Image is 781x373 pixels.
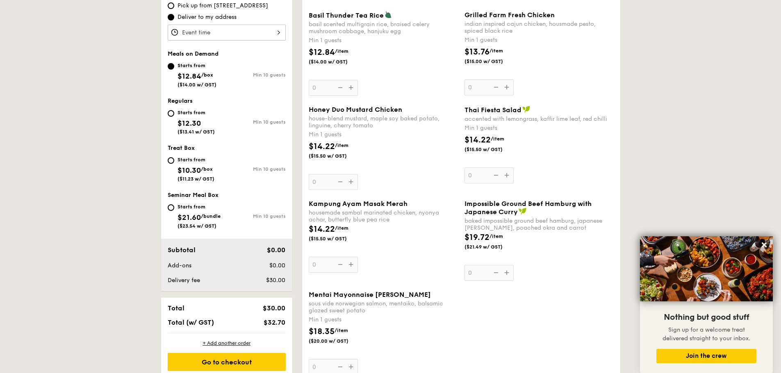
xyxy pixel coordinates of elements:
[269,262,285,269] span: $0.00
[309,235,364,242] span: ($15.50 w/ GST)
[465,135,491,145] span: $14.22
[465,20,614,34] div: indian inspired cajun chicken, housmade pesto, spiced black rice
[168,63,174,70] input: Starts from$12.84/box($14.00 w/ GST)Min 10 guests
[178,203,221,210] div: Starts from
[309,291,431,298] span: Mentai Mayonnaise [PERSON_NAME]
[309,327,335,337] span: $18.35
[465,200,592,216] span: Impossible Ground Beef Hamburg with Japanese Curry
[335,225,348,231] span: /item
[309,316,458,324] div: Min 1 guests
[178,82,216,88] span: ($14.00 w/ GST)
[465,58,520,65] span: ($15.00 w/ GST)
[491,136,504,142] span: /item
[178,129,215,135] span: ($13.41 w/ GST)
[335,328,348,333] span: /item
[465,146,520,153] span: ($15.50 w/ GST)
[168,246,196,254] span: Subtotal
[309,36,458,45] div: Min 1 guests
[465,217,614,231] div: baked impossible ground beef hamburg, japanese [PERSON_NAME], poached okra and carrot
[178,156,214,163] div: Starts from
[178,213,201,222] span: $21.60
[267,246,285,254] span: $0.00
[465,36,614,44] div: Min 1 guests
[309,209,458,223] div: housemade sambal marinated chicken, nyonya achar, butterfly blue pea rice
[201,166,213,172] span: /box
[309,106,402,113] span: Honey Duo Mustard Chicken
[656,349,756,363] button: Join the crew
[309,47,335,57] span: $12.84
[178,72,201,81] span: $12.84
[168,110,174,117] input: Starts from$12.30($13.41 w/ GST)Min 10 guests
[168,204,174,211] input: Starts from$21.60/bundle($23.54 w/ GST)Min 10 guests
[178,62,216,69] div: Starts from
[664,312,749,322] span: Nothing but good stuff
[168,262,191,269] span: Add-ons
[168,157,174,164] input: Starts from$10.30/box($11.23 w/ GST)Min 10 guests
[168,304,184,312] span: Total
[309,59,364,65] span: ($14.00 w/ GST)
[465,106,521,114] span: Thai Fiesta Salad
[335,48,348,54] span: /item
[227,166,286,172] div: Min 10 guests
[385,11,392,18] img: icon-vegetarian.fe4039eb.svg
[465,124,614,132] div: Min 1 guests
[465,233,490,242] span: $19.72
[168,2,174,9] input: Pick up from [STREET_ADDRESS]
[309,131,458,139] div: Min 1 guests
[758,238,771,251] button: Close
[309,21,458,35] div: basil scented multigrain rice, braised celery mushroom cabbage, hanjuku egg
[168,319,214,326] span: Total (w/ GST)
[168,145,195,151] span: Treat Box
[227,72,286,78] div: Min 10 guests
[201,213,221,219] span: /bundle
[168,353,286,371] div: Go to checkout
[178,223,216,229] span: ($23.54 w/ GST)
[640,236,773,301] img: DSC07876-Edit02-Large.jpeg
[309,300,458,314] div: sous vide norwegian salmon, mentaiko, balsamic glazed sweet potato
[309,153,364,159] span: ($15.50 w/ GST)
[519,208,527,215] img: icon-vegan.f8ff3823.svg
[309,338,364,344] span: ($20.00 w/ GST)
[178,119,201,128] span: $12.30
[178,13,237,21] span: Deliver to my address
[309,115,458,129] div: house-blend mustard, maple soy baked potato, linguine, cherry tomato
[263,304,285,312] span: $30.00
[465,11,555,19] span: Grilled Farm Fresh Chicken
[309,200,408,208] span: Kampung Ayam Masak Merah
[335,142,348,148] span: /item
[178,2,268,10] span: Pick up from [STREET_ADDRESS]
[465,47,490,57] span: $13.76
[178,166,201,175] span: $10.30
[168,277,200,284] span: Delivery fee
[264,319,285,326] span: $32.70
[663,326,750,342] span: Sign up for a welcome treat delivered straight to your inbox.
[522,106,531,113] img: icon-vegan.f8ff3823.svg
[168,340,286,346] div: + Add another order
[168,25,286,41] input: Event time
[168,14,174,20] input: Deliver to my address
[178,176,214,182] span: ($11.23 w/ GST)
[309,142,335,151] span: $14.22
[178,109,215,116] div: Starts from
[168,192,219,199] span: Seminar Meal Box
[309,11,384,19] span: Basil Thunder Tea Rice
[168,50,219,57] span: Meals on Demand
[465,115,614,122] div: accented with lemongrass, kaffir lime leaf, red chilli
[227,119,286,125] div: Min 10 guests
[168,97,193,104] span: Regulars
[266,277,285,284] span: $30.00
[490,233,503,239] span: /item
[490,48,503,54] span: /item
[201,72,213,78] span: /box
[309,224,335,234] span: $14.22
[227,213,286,219] div: Min 10 guests
[465,244,520,250] span: ($21.49 w/ GST)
